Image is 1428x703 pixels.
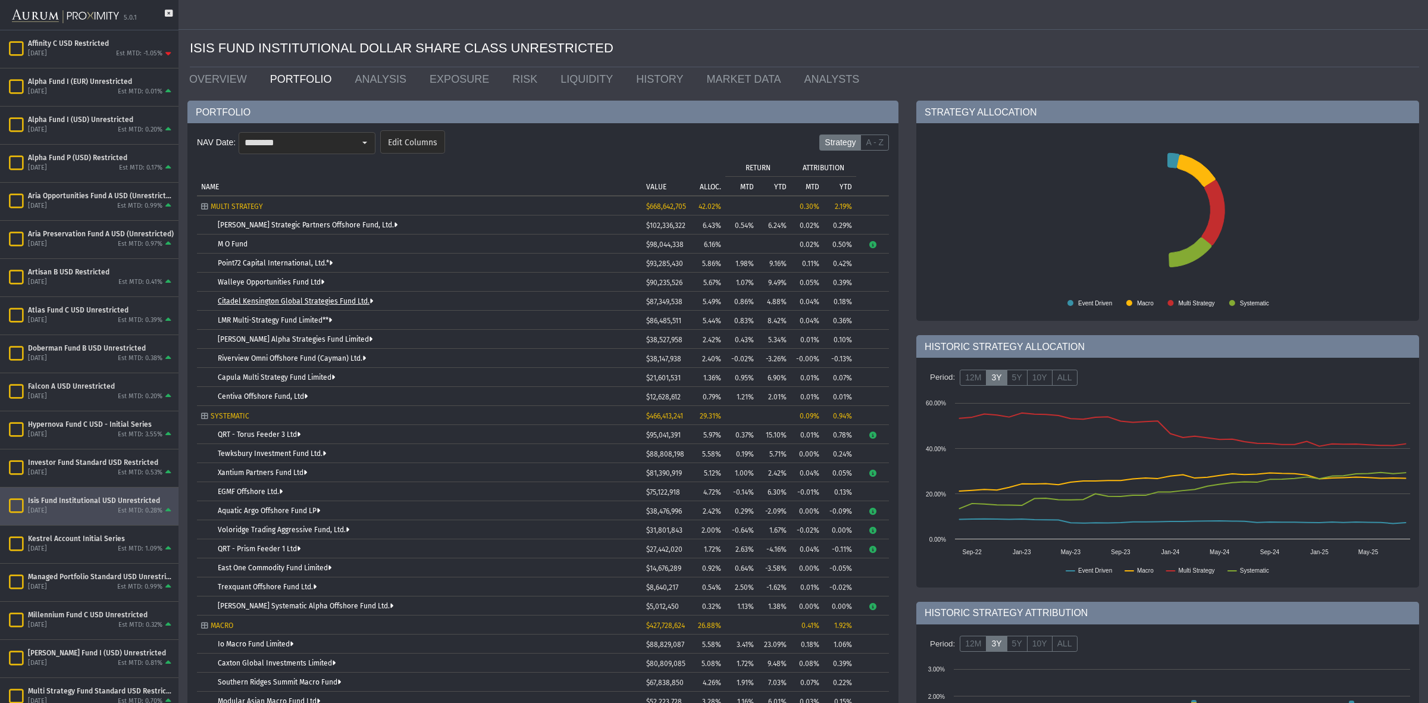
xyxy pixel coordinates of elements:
td: 0.37% [725,425,758,444]
td: 0.01% [791,330,823,349]
td: 0.00% [823,520,856,539]
span: $427,728,624 [646,621,685,630]
span: $12,628,612 [646,393,681,401]
span: 1.72% [704,545,721,554]
td: -1.62% [758,577,791,596]
td: 7.03% [758,673,791,692]
td: 0.01% [791,577,823,596]
td: -0.02% [725,349,758,368]
span: 5.44% [703,317,721,325]
td: 0.18% [791,635,823,654]
div: Est MTD: 0.81% [118,659,162,668]
td: 9.49% [758,273,791,292]
div: Alpha Fund P (USD) Restricted [28,153,174,163]
text: Multi Strategy [1178,300,1214,307]
label: A - Z [860,135,889,151]
text: Sep-22 [963,549,982,555]
div: Est MTD: 0.99% [117,583,162,592]
div: Alpha Fund I (EUR) Unrestricted [28,77,174,86]
span: 2.42% [703,336,721,344]
div: Est MTD: 0.28% [118,507,162,515]
span: $88,808,198 [646,450,684,458]
label: Strategy [819,135,861,151]
td: 0.95% [725,368,758,387]
td: -0.00% [791,349,823,368]
td: 6.24% [758,215,791,235]
div: Aria Opportunities Fund A USD (Unrestricted) [28,191,174,201]
td: 0.04% [791,463,823,482]
label: 10Y [1027,370,1053,386]
span: 2.42% [703,507,721,515]
div: [DATE] [28,392,47,401]
div: Kestrel Account Initial Series [28,534,174,543]
div: [DATE] [28,126,47,135]
text: Event Driven [1078,567,1112,574]
span: 5.67% [703,279,721,287]
span: $14,676,289 [646,564,681,573]
a: MARKET DATA [698,67,796,91]
div: [DATE] [28,88,47,96]
td: -0.01% [791,482,823,501]
text: Systematic [1240,300,1269,307]
text: May-25 [1358,549,1379,555]
div: [PERSON_NAME] Fund I (USD) Unrestricted [28,648,174,658]
img: Aurum-Proximity%20white.svg [12,3,119,30]
td: 23.09% [758,635,791,654]
div: NAV Date: [197,132,239,153]
a: EXPOSURE [421,67,503,91]
td: 3.41% [725,635,758,654]
td: 0.02% [791,215,823,235]
span: 4.72% [703,488,721,496]
span: $93,285,430 [646,260,683,268]
td: 0.00% [791,501,823,520]
a: Caxton Global Investments Limited [218,659,336,667]
a: Citadel Kensington Global Strategies Fund Ltd. [218,297,373,305]
text: Jan-24 [1161,549,1180,555]
div: Aria Preservation Fund A USD (Unrestricted) [28,229,174,239]
td: 2.50% [725,577,758,596]
p: RETURN [746,164,771,172]
td: 0.00% [791,558,823,577]
div: Est MTD: 0.32% [118,621,162,630]
div: Est MTD: 0.41% [118,278,162,287]
text: Sep-24 [1260,549,1280,555]
span: $38,476,996 [646,507,682,515]
span: $90,235,526 [646,279,682,287]
span: 5.86% [702,260,721,268]
td: 0.07% [823,368,856,387]
td: 0.05% [791,273,823,292]
label: 3Y [986,636,1007,652]
span: 1.36% [703,374,721,382]
span: 0.79% [703,393,721,401]
td: 0.01% [791,425,823,444]
td: -4.16% [758,539,791,558]
td: 0.04% [791,311,823,330]
td: 2.63% [725,539,758,558]
td: 1.21% [725,387,758,406]
a: [PERSON_NAME] Systematic Alpha Offshore Fund Ltd. [218,602,393,610]
text: Multi Strategy [1178,567,1214,574]
td: -0.11% [823,539,856,558]
span: $86,485,511 [646,317,681,325]
td: 9.16% [758,254,791,273]
div: 0.09% [795,412,819,420]
text: 40.00% [926,446,946,452]
div: Hypernova Fund C USD - Initial Series [28,420,174,429]
td: Column ALLOC. [687,157,725,195]
td: 4.88% [758,292,791,311]
td: 0.11% [791,254,823,273]
label: 12M [960,370,987,386]
div: Affinity C USD Restricted [28,39,174,48]
td: 0.86% [725,292,758,311]
div: [DATE] [28,49,47,58]
span: 6.43% [703,221,721,230]
td: 1.13% [725,596,758,615]
span: $102,336,322 [646,221,685,230]
td: 5.71% [758,444,791,463]
span: 0.92% [702,564,721,573]
td: 2.42% [758,463,791,482]
text: Sep-23 [1111,549,1130,555]
div: HISTORIC STRATEGY ATTRIBUTION [916,602,1419,624]
td: 6.30% [758,482,791,501]
div: [DATE] [28,354,47,363]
